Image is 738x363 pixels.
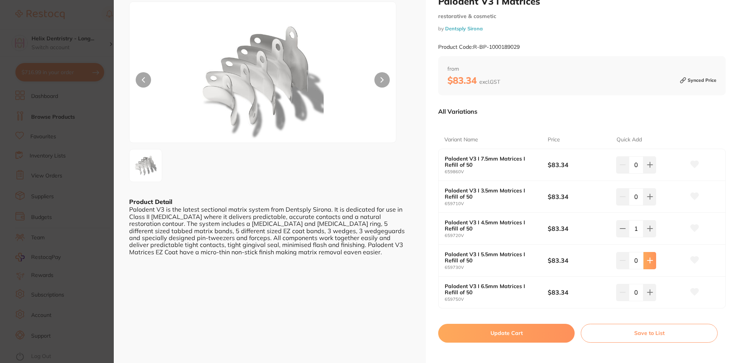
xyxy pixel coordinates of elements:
b: $83.34 [447,75,500,86]
small: 659750V [445,297,548,302]
div: Palodent V3 is the latest sectional matrix system from Dentsply Sirona. It is dedicated for use i... [129,206,411,255]
small: Synced Price [680,75,716,86]
b: $83.34 [548,288,610,297]
small: 659730V [445,265,548,270]
b: Palodent V3 I 4.5mm Matrices I Refill of 50 [445,219,537,232]
small: 659860V [445,169,548,174]
img: cGc [132,152,160,179]
b: Palodent V3 I 6.5mm Matrices I Refill of 50 [445,283,537,295]
b: $83.34 [548,161,610,169]
small: Product Code: R-BP-1000189029 [438,44,520,50]
span: excl. GST [479,78,500,85]
button: Save to List [581,324,718,342]
b: Palodent V3 I 5.5mm Matrices I Refill of 50 [445,251,537,264]
p: Price [548,136,560,144]
img: cGc [183,21,343,143]
small: 659720V [445,233,548,238]
b: $83.34 [548,192,610,201]
p: Quick Add [617,136,642,144]
span: from [447,65,716,73]
b: $83.34 [548,224,610,233]
p: All Variations [438,108,477,115]
b: $83.34 [548,256,610,265]
b: Product Detail [129,198,172,206]
small: by [438,26,726,31]
small: restorative & cosmetic [438,13,726,20]
a: Dentsply Sirona [445,25,483,31]
b: Palodent V3 I 3.5mm Matrices I Refill of 50 [445,187,537,200]
p: Variant Name [444,136,478,144]
button: Update Cart [438,324,575,342]
small: 659710V [445,201,548,206]
b: Palodent V3 I 7.5mm Matrices I Refill of 50 [445,156,537,168]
